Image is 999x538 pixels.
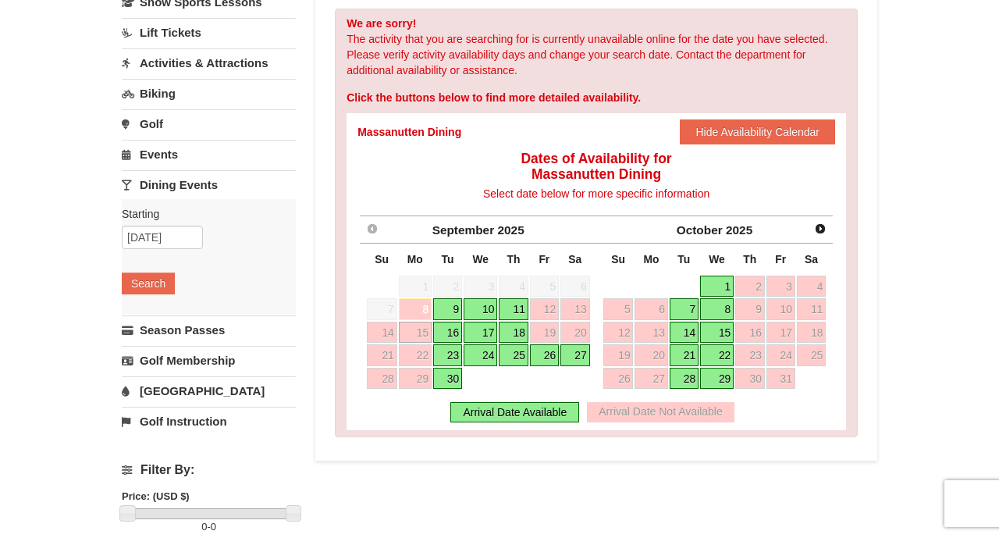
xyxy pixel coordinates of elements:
[433,322,462,344] a: 16
[766,298,795,320] a: 10
[709,253,725,265] span: Wednesday
[122,18,296,47] a: Lift Tickets
[433,368,462,390] a: 30
[122,140,296,169] a: Events
[700,298,734,320] a: 8
[357,151,835,182] h4: Dates of Availability for Massanutten Dining
[560,322,590,344] a: 20
[499,298,528,320] a: 11
[797,344,827,366] a: 25
[122,48,296,77] a: Activities & Attractions
[530,344,559,366] a: 26
[677,253,690,265] span: Tuesday
[766,344,795,366] a: 24
[375,253,389,265] span: Sunday
[809,218,831,240] a: Next
[211,521,216,533] span: 0
[367,344,397,366] a: 21
[635,344,667,366] a: 20
[347,17,416,30] strong: We are sorry!
[122,79,296,108] a: Biking
[367,298,397,320] span: 7
[464,344,497,366] a: 24
[603,368,634,390] a: 26
[805,253,818,265] span: Saturday
[743,253,756,265] span: Thursday
[464,298,497,320] a: 10
[635,368,667,390] a: 27
[635,322,667,344] a: 13
[399,344,432,366] a: 22
[700,368,734,390] a: 29
[700,344,734,366] a: 22
[560,276,590,298] span: 6
[735,344,765,366] a: 23
[407,253,423,265] span: Monday
[587,402,734,422] div: Arrival Date Not Available
[670,368,699,390] a: 28
[670,322,699,344] a: 14
[472,253,489,265] span: Wednesday
[499,322,528,344] a: 18
[122,170,296,199] a: Dining Events
[122,407,296,436] a: Golf Instruction
[433,298,462,320] a: 9
[357,124,461,140] div: Massanutten Dining
[367,322,397,344] a: 14
[497,223,524,237] span: 2025
[399,322,432,344] a: 15
[670,344,699,366] a: 21
[735,276,765,298] a: 2
[122,463,296,477] h4: Filter By:
[539,253,549,265] span: Friday
[399,368,432,390] a: 29
[677,223,723,237] span: October
[450,402,579,422] div: Arrival Date Available
[507,253,521,265] span: Thursday
[735,298,765,320] a: 9
[680,119,835,144] button: Hide Availability Calendar
[644,253,659,265] span: Monday
[560,298,590,320] a: 13
[726,223,752,237] span: 2025
[797,322,827,344] a: 18
[361,218,383,240] a: Prev
[367,368,397,390] a: 28
[201,521,207,533] span: 0
[442,253,454,265] span: Tuesday
[766,368,795,390] a: 31
[499,276,528,298] span: 4
[347,90,846,105] div: Click the buttons below to find more detailed availability.
[766,276,795,298] a: 3
[483,187,709,200] span: Select date below for more specific information
[433,344,462,366] a: 23
[530,276,559,298] span: 5
[122,490,190,502] strong: Price: (USD $)
[530,298,559,320] a: 12
[122,206,284,222] label: Starting
[735,322,765,344] a: 16
[122,315,296,344] a: Season Passes
[335,9,858,437] div: The activity that you are searching for is currently unavailable online for the date you have sel...
[670,298,699,320] a: 7
[464,322,497,344] a: 17
[603,298,634,320] a: 5
[560,344,590,366] a: 27
[122,346,296,375] a: Golf Membership
[122,519,296,535] label: -
[797,276,827,298] a: 4
[814,223,827,235] span: Next
[603,344,634,366] a: 19
[464,276,497,298] span: 3
[568,253,581,265] span: Saturday
[122,273,175,294] button: Search
[432,223,495,237] span: September
[700,276,734,298] a: 1
[530,322,559,344] a: 19
[735,368,765,390] a: 30
[700,322,734,344] a: 15
[499,344,528,366] a: 25
[122,376,296,405] a: [GEOGRAPHIC_DATA]
[611,253,625,265] span: Sunday
[366,223,379,235] span: Prev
